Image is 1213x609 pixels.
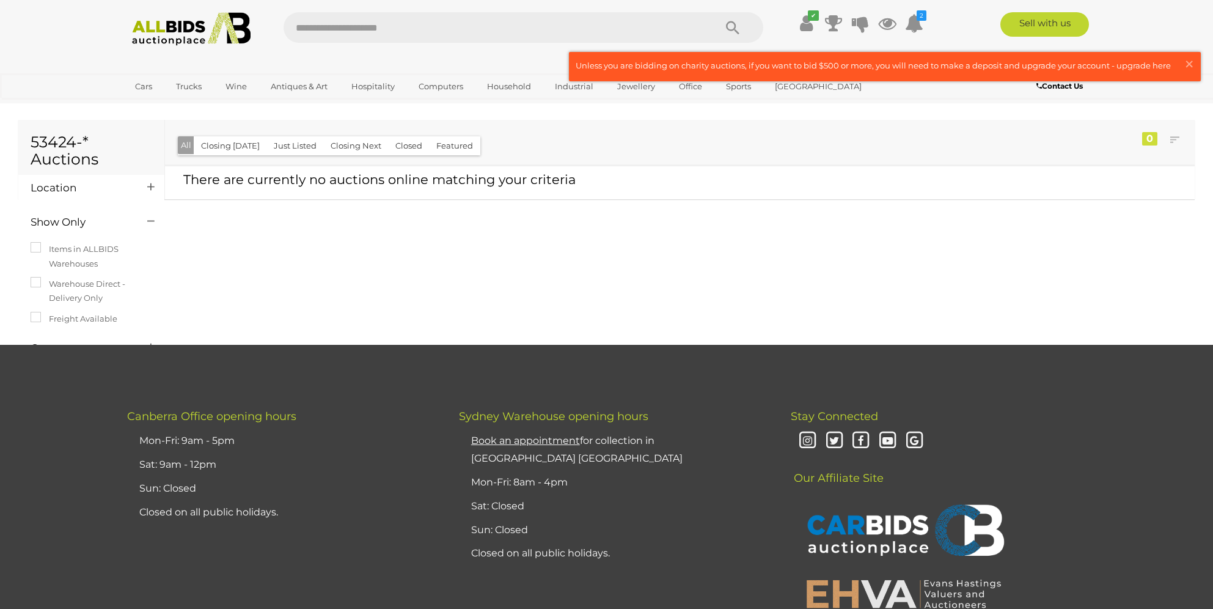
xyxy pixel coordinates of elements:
a: Antiques & Art [263,76,335,97]
a: Office [671,76,710,97]
button: All [178,136,194,154]
a: Computers [411,76,471,97]
a: Jewellery [609,76,663,97]
span: Sydney Warehouse opening hours [459,410,648,423]
i: Google [904,430,925,452]
i: Twitter [824,430,845,452]
a: Trucks [168,76,210,97]
li: Sun: Closed [468,519,760,542]
i: ✔ [808,10,819,21]
i: Facebook [850,430,871,452]
div: 0 [1142,132,1157,146]
button: Closing [DATE] [194,136,267,155]
span: Canberra Office opening hours [127,410,296,423]
button: Search [702,12,763,43]
a: Industrial [547,76,601,97]
i: Instagram [797,430,818,452]
span: Our Affiliate Site [791,453,884,485]
span: Stay Connected [791,410,878,423]
li: Sat: Closed [468,495,760,519]
a: Wine [218,76,255,97]
button: Closed [388,136,430,155]
h1: 53424-* Auctions [31,134,152,168]
b: Contact Us [1036,81,1083,90]
li: Closed on all public holidays. [468,542,760,566]
a: 2 [905,12,923,34]
button: Featured [429,136,480,155]
a: Household [479,76,539,97]
button: Closing Next [323,136,389,155]
a: Sell with us [1000,12,1089,37]
li: Closed on all public holidays. [136,501,428,525]
li: Sat: 9am - 12pm [136,453,428,477]
span: × [1184,52,1195,76]
a: Sports [718,76,759,97]
a: Cars [127,76,160,97]
h4: Category [31,342,129,354]
a: Contact Us [1036,79,1086,93]
h4: Location [31,182,129,194]
label: Items in ALLBIDS Warehouses [31,242,152,271]
label: Freight Available [31,312,117,326]
li: Mon-Fri: 8am - 4pm [468,471,760,495]
a: Hospitality [343,76,403,97]
h4: Show Only [31,216,129,228]
span: There are currently no auctions online matching your criteria [183,172,576,187]
label: Warehouse Direct - Delivery Only [31,277,152,306]
a: Book an appointmentfor collection in [GEOGRAPHIC_DATA] [GEOGRAPHIC_DATA] [471,435,683,464]
a: ✔ [797,12,816,34]
li: Mon-Fri: 9am - 5pm [136,429,428,453]
a: [GEOGRAPHIC_DATA] [767,76,870,97]
u: Book an appointment [471,435,580,446]
img: CARBIDS Auctionplace [800,492,1008,572]
button: Just Listed [266,136,324,155]
img: Allbids.com.au [125,12,258,46]
i: 2 [917,10,926,21]
li: Sun: Closed [136,477,428,501]
i: Youtube [877,430,898,452]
